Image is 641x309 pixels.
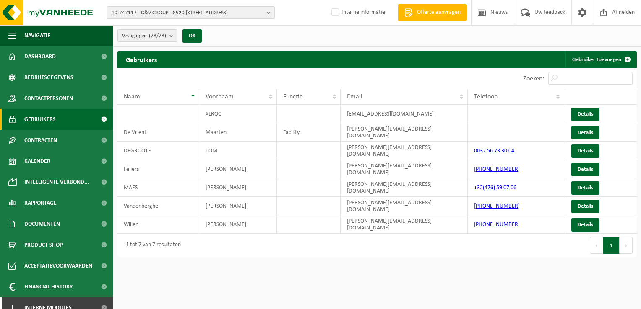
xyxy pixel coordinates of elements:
[199,142,277,160] td: TOM
[620,237,633,254] button: Next
[341,123,468,142] td: [PERSON_NAME][EMAIL_ADDRESS][DOMAIN_NAME]
[117,29,177,42] button: Vestigingen(78/78)
[571,126,599,139] a: Details
[571,144,599,158] a: Details
[341,178,468,197] td: [PERSON_NAME][EMAIL_ADDRESS][DOMAIN_NAME]
[341,160,468,178] td: [PERSON_NAME][EMAIL_ADDRESS][DOMAIN_NAME]
[117,215,199,234] td: Willen
[122,30,166,42] span: Vestigingen
[199,178,277,197] td: [PERSON_NAME]
[24,255,92,276] span: Acceptatievoorwaarden
[474,166,520,173] a: [PHONE_NUMBER]
[182,29,202,43] button: OK
[474,148,514,154] a: 0032 56 73 30 04
[24,172,89,193] span: Intelligente verbond...
[117,123,199,142] td: De Vrient
[571,200,599,213] a: Details
[24,109,56,130] span: Gebruikers
[117,142,199,160] td: DEGROOTE
[565,51,636,68] a: Gebruiker toevoegen
[199,197,277,215] td: [PERSON_NAME]
[24,46,56,67] span: Dashboard
[341,215,468,234] td: [PERSON_NAME][EMAIL_ADDRESS][DOMAIN_NAME]
[24,276,73,297] span: Financial History
[107,6,275,19] button: 10-747117 - G&V GROUP - 8520 [STREET_ADDRESS]
[24,67,73,88] span: Bedrijfsgegevens
[24,234,63,255] span: Product Shop
[24,193,57,214] span: Rapportage
[24,88,73,109] span: Contactpersonen
[330,6,385,19] label: Interne informatie
[603,237,620,254] button: 1
[341,142,468,160] td: [PERSON_NAME][EMAIL_ADDRESS][DOMAIN_NAME]
[124,93,140,100] span: Naam
[571,181,599,195] a: Details
[341,105,468,123] td: [EMAIL_ADDRESS][DOMAIN_NAME]
[24,214,60,234] span: Documenten
[24,25,50,46] span: Navigatie
[277,123,341,142] td: Facility
[398,4,467,21] a: Offerte aanvragen
[199,123,277,142] td: Maarten
[199,215,277,234] td: [PERSON_NAME]
[149,33,166,39] count: (78/78)
[474,203,520,209] a: [PHONE_NUMBER]
[474,93,498,100] span: Telefoon
[571,163,599,176] a: Details
[474,221,520,228] a: [PHONE_NUMBER]
[117,51,165,67] h2: Gebruikers
[117,197,199,215] td: Vandenberghe
[112,7,263,19] span: 10-747117 - G&V GROUP - 8520 [STREET_ADDRESS]
[341,197,468,215] td: [PERSON_NAME][EMAIL_ADDRESS][DOMAIN_NAME]
[571,218,599,232] a: Details
[590,237,603,254] button: Previous
[474,185,516,191] a: +32(476) 59 07 06
[24,130,57,151] span: Contracten
[199,160,277,178] td: [PERSON_NAME]
[199,105,277,123] td: XLROC
[122,238,181,253] div: 1 tot 7 van 7 resultaten
[347,93,362,100] span: Email
[117,178,199,197] td: MAES
[206,93,234,100] span: Voornaam
[283,93,303,100] span: Functie
[415,8,463,17] span: Offerte aanvragen
[523,75,544,82] label: Zoeken:
[24,151,50,172] span: Kalender
[571,108,599,121] a: Details
[117,160,199,178] td: Feliers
